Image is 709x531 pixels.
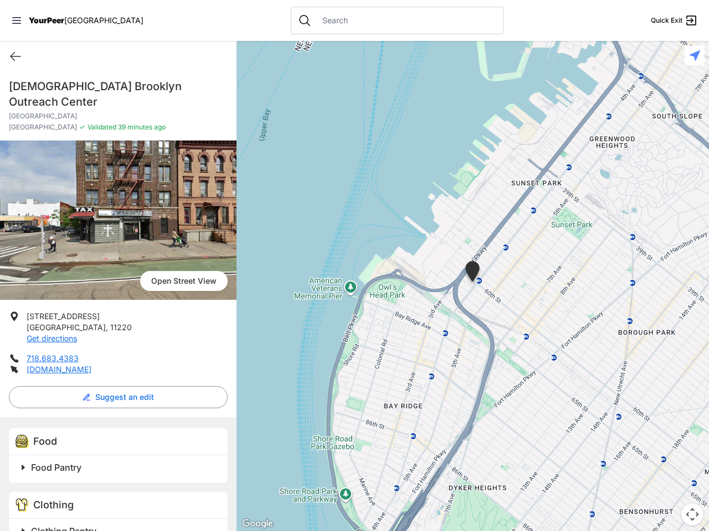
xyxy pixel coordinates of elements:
[88,123,116,131] span: Validated
[239,517,276,531] img: Google
[31,462,81,473] span: Food Pantry
[33,435,57,447] span: Food
[116,123,166,131] span: 39 minutes ago
[29,17,143,24] a: YourPeer[GEOGRAPHIC_DATA]
[110,322,132,332] span: 11220
[79,123,85,132] span: ✓
[9,123,77,132] span: [GEOGRAPHIC_DATA]
[106,322,108,332] span: ,
[9,386,228,408] button: Suggest an edit
[681,503,703,525] button: Map camera controls
[95,392,154,403] span: Suggest an edit
[239,517,276,531] a: Open this area in Google Maps (opens a new window)
[33,499,74,511] span: Clothing
[651,14,698,27] a: Quick Exit
[27,365,91,374] a: [DOMAIN_NAME]
[140,271,228,291] span: Open Street View
[64,15,143,25] span: [GEOGRAPHIC_DATA]
[9,112,228,121] p: [GEOGRAPHIC_DATA]
[9,79,228,110] h1: [DEMOGRAPHIC_DATA] Brooklyn Outreach Center
[316,15,496,26] input: Search
[29,15,64,25] span: YourPeer
[27,311,100,321] span: [STREET_ADDRESS]
[27,353,79,363] a: 718.683.4383
[27,334,77,343] a: Get directions
[651,16,682,25] span: Quick Exit
[463,261,482,286] div: Bay Ridge
[27,322,106,332] span: [GEOGRAPHIC_DATA]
